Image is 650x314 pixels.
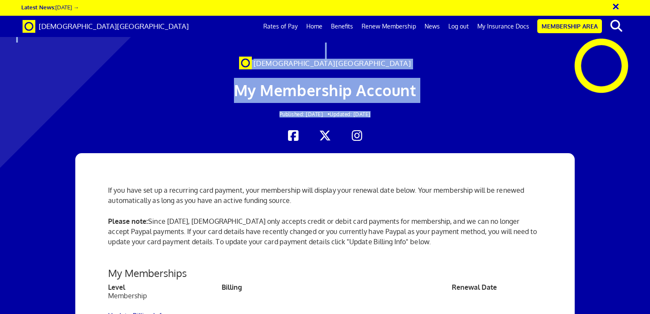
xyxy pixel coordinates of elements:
h3: My Memberships [108,268,542,279]
a: Membership Area [537,19,602,33]
a: Home [302,16,327,37]
strong: Please note: [108,217,148,226]
a: Benefits [327,16,357,37]
a: My Insurance Docs [473,16,533,37]
button: search [604,17,630,35]
p: If you have set up a recurring card payment, your membership will display your renewal date below... [108,185,542,206]
a: Log out [444,16,473,37]
span: [DEMOGRAPHIC_DATA][GEOGRAPHIC_DATA] [254,59,411,68]
span: My Membership Account [234,80,416,100]
th: Level [108,283,222,291]
a: Latest News:[DATE] → [21,3,79,11]
th: Billing [222,283,452,291]
span: [DEMOGRAPHIC_DATA][GEOGRAPHIC_DATA] [39,22,189,31]
strong: Latest News: [21,3,55,11]
p: Since [DATE], [DEMOGRAPHIC_DATA] only accepts credit or debit card payments for membership, and w... [108,216,542,257]
span: Published: [DATE] • [279,111,330,117]
a: News [420,16,444,37]
a: Rates of Pay [259,16,302,37]
a: Renew Membership [357,16,420,37]
a: Brand [DEMOGRAPHIC_DATA][GEOGRAPHIC_DATA] [16,16,195,37]
th: Renewal Date [452,283,542,291]
h2: Updated: [DATE] [125,111,525,117]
